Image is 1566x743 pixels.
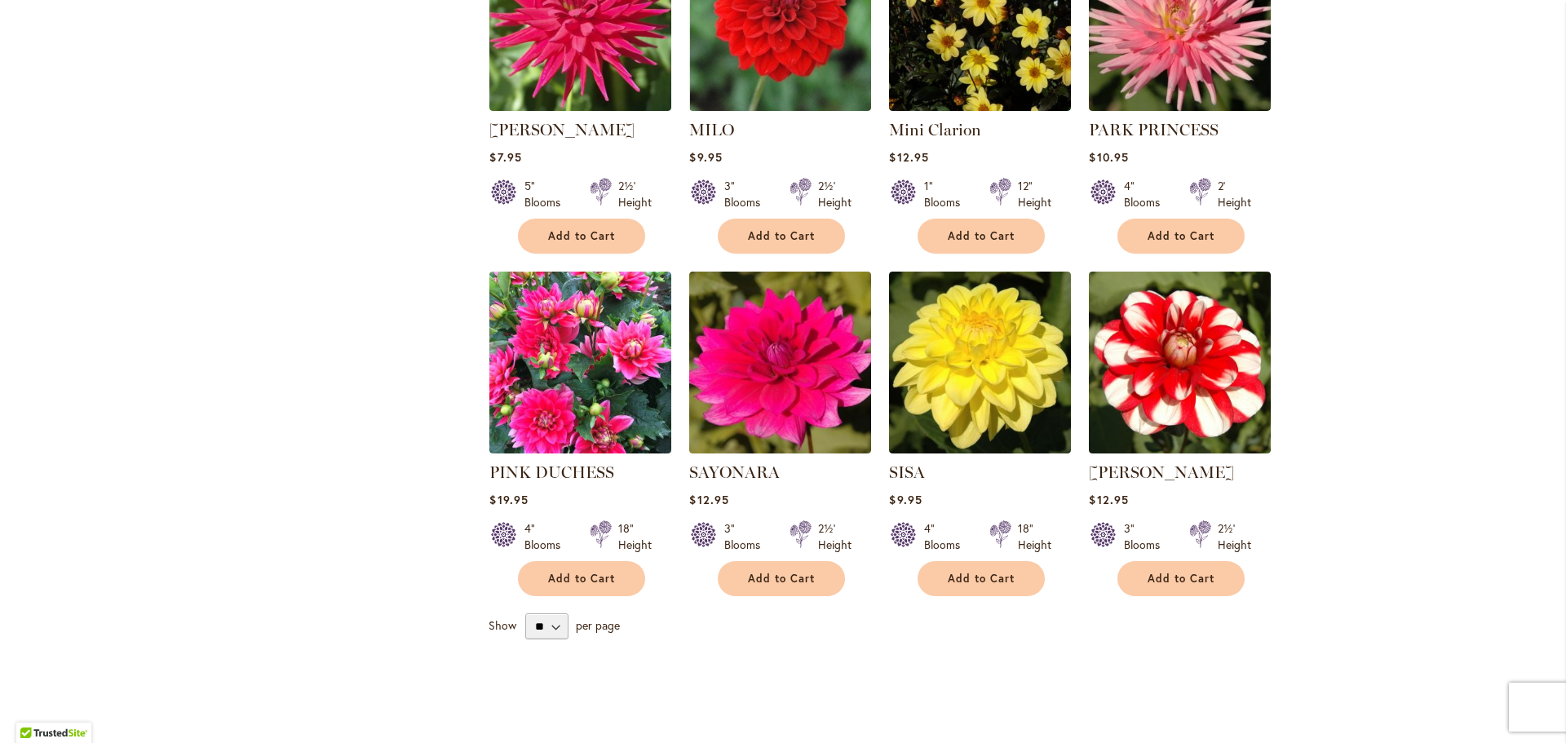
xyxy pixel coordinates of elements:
button: Add to Cart [518,561,645,596]
div: 12" Height [1018,178,1051,210]
a: PARK PRINCESS [1089,120,1219,139]
span: Add to Cart [748,229,815,243]
button: Add to Cart [718,561,845,596]
a: MATILDA HUSTON [489,99,671,114]
span: $19.95 [489,492,528,507]
a: PARK PRINCESS [1089,99,1271,114]
div: 4" Blooms [1124,178,1170,210]
span: $12.95 [689,492,728,507]
span: $7.95 [489,149,521,165]
a: Mini Clarion [889,120,981,139]
span: Show [489,617,516,633]
button: Add to Cart [1117,219,1245,254]
div: 4" Blooms [924,520,970,553]
span: $12.95 [1089,492,1128,507]
div: 2½' Height [1218,520,1251,553]
a: PINK DUCHESS [489,462,614,482]
span: $9.95 [689,149,722,165]
div: 18" Height [618,520,652,553]
button: Add to Cart [918,219,1045,254]
div: 18" Height [1018,520,1051,553]
span: Add to Cart [1148,572,1214,586]
a: Mini Clarion [889,99,1071,114]
span: $12.95 [889,149,928,165]
div: 2½' Height [818,520,852,553]
div: 4" Blooms [524,520,570,553]
span: Add to Cart [548,572,615,586]
span: Add to Cart [748,572,815,586]
button: Add to Cart [718,219,845,254]
a: MILO [689,99,871,114]
img: SAYONARA [689,272,871,453]
span: Add to Cart [948,572,1015,586]
div: 2½' Height [818,178,852,210]
button: Add to Cart [518,219,645,254]
div: 3" Blooms [724,178,770,210]
a: PINK DUCHESS [489,441,671,457]
span: Add to Cart [548,229,615,243]
span: Add to Cart [948,229,1015,243]
img: YORO KOBI [1089,272,1271,453]
span: Add to Cart [1148,229,1214,243]
div: 1" Blooms [924,178,970,210]
img: SISA [889,272,1071,453]
a: [PERSON_NAME] [489,120,635,139]
span: per page [576,617,620,633]
button: Add to Cart [918,561,1045,596]
a: [PERSON_NAME] [1089,462,1234,482]
span: $10.95 [1089,149,1128,165]
a: MILO [689,120,734,139]
div: 2½' Height [618,178,652,210]
a: SISA [889,441,1071,457]
div: 5" Blooms [524,178,570,210]
div: 2' Height [1218,178,1251,210]
span: $9.95 [889,492,922,507]
a: SAYONARA [689,441,871,457]
div: 3" Blooms [724,520,770,553]
a: YORO KOBI [1089,441,1271,457]
a: SAYONARA [689,462,780,482]
div: 3" Blooms [1124,520,1170,553]
iframe: Launch Accessibility Center [12,685,58,731]
button: Add to Cart [1117,561,1245,596]
img: PINK DUCHESS [489,272,671,453]
a: SISA [889,462,925,482]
